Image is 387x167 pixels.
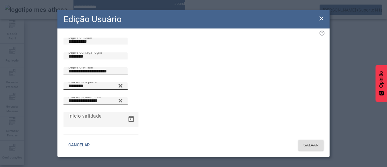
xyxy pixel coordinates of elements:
font: Procurou o perfil [68,80,97,84]
font: CANCELAR [68,142,90,147]
font: Procurou uma área [68,95,101,99]
font: Opinião [379,71,384,88]
font: SALVAR [303,143,319,147]
font: Digite ou faça login [68,50,102,54]
button: CANCELAR [63,140,95,151]
font: Início validade [68,113,102,119]
input: Número [68,97,123,105]
button: Calendário aberto [124,134,138,148]
input: Número [68,82,123,90]
font: Edição Usuário [63,14,122,24]
font: Digite o nome [68,35,92,39]
font: Fim de validade [68,135,105,140]
button: Feedback - Mostrar pesquisa [376,65,387,102]
button: Calendário aberto [124,112,138,126]
font: Digite o e-mail [68,65,93,69]
button: SALVAR [298,140,324,151]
